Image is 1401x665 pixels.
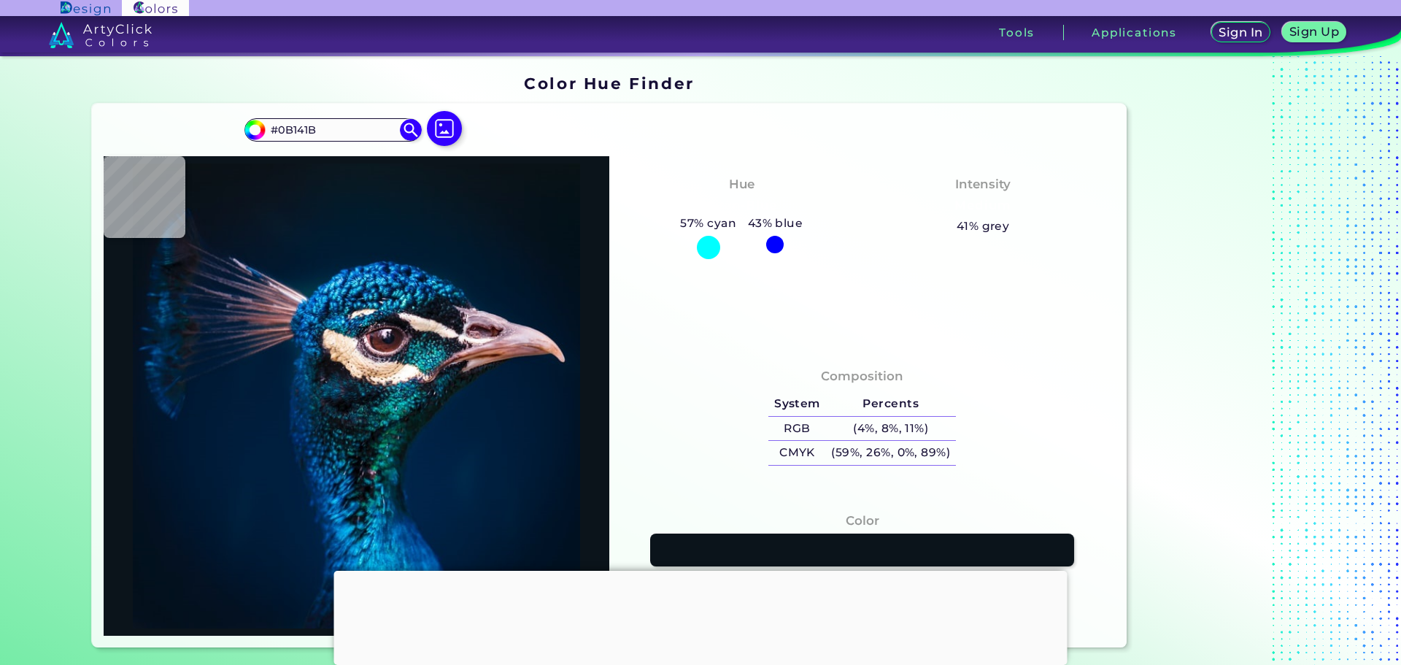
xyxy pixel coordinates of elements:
h4: Intensity [955,174,1011,195]
h4: Color [846,510,879,531]
iframe: Advertisement [1132,69,1315,653]
img: ArtyClick Design logo [61,1,109,15]
h5: RGB [768,417,825,441]
h5: (4%, 8%, 11%) [826,417,956,441]
h3: Tools [999,27,1035,38]
h5: 41% grey [957,217,1010,236]
h5: Sign Up [1292,26,1337,37]
h4: Composition [821,366,903,387]
img: icon picture [427,111,462,146]
h3: Applications [1092,27,1177,38]
img: logo_artyclick_colors_white.svg [49,22,152,48]
img: img_pavlin.jpg [111,164,602,629]
h5: Percents [826,392,956,416]
h5: 57% cyan [675,214,742,233]
h5: System [768,392,825,416]
a: Sign In [1214,23,1268,42]
a: Sign Up [1285,23,1343,42]
img: icon search [400,119,422,141]
input: type color.. [265,120,401,139]
h1: Color Hue Finder [524,72,694,94]
h4: Hue [729,174,754,195]
h5: (59%, 26%, 0%, 89%) [826,441,956,465]
h3: Medium [949,197,1017,215]
h5: 43% blue [742,214,808,233]
h3: Cyan-Blue [700,197,783,215]
h5: CMYK [768,441,825,465]
h5: Sign In [1221,27,1260,38]
iframe: Advertisement [334,571,1068,661]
